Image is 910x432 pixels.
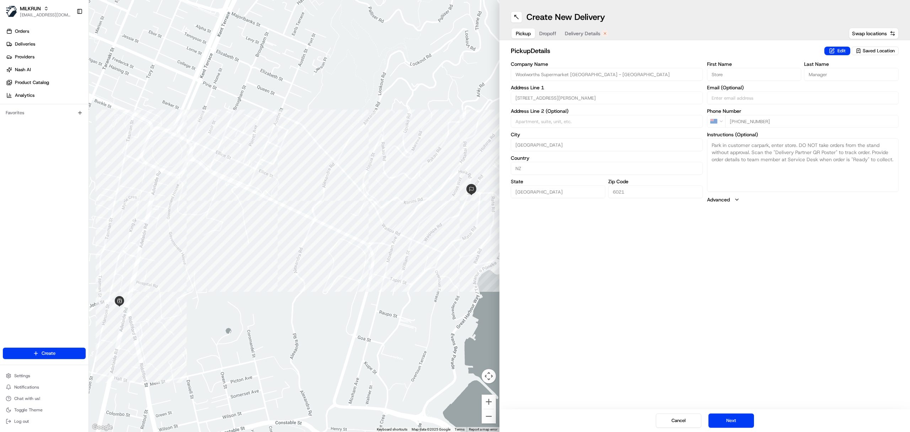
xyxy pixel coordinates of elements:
[20,12,71,18] button: [EMAIL_ADDRESS][DOMAIN_NAME]
[3,348,86,359] button: Create
[725,115,899,128] input: Enter phone number
[824,47,850,55] button: Edit
[849,28,899,39] button: Swap locations
[3,382,86,392] button: Notifications
[804,68,899,81] input: Enter last name
[804,62,899,67] label: Last Name
[3,64,89,75] a: Nash AI
[3,371,86,381] button: Settings
[708,413,754,428] button: Next
[412,427,450,431] span: Map data ©2025 Google
[511,162,703,175] input: Enter country
[511,132,703,137] label: City
[3,38,89,50] a: Deliveries
[455,427,465,431] a: Terms (opens in new tab)
[15,67,31,73] span: Nash AI
[539,30,556,37] span: Dropoff
[15,79,49,86] span: Product Catalog
[377,427,407,432] button: Keyboard shortcuts
[707,132,899,137] label: Instructions (Optional)
[516,30,531,37] span: Pickup
[511,179,605,184] label: State
[15,28,29,35] span: Orders
[20,5,41,12] button: MILKRUN
[3,107,86,118] div: Favorites
[852,30,887,37] span: Swap locations
[482,369,496,383] button: Map camera controls
[42,350,55,357] span: Create
[469,427,497,431] a: Report a map error
[707,91,899,104] input: Enter email address
[3,77,89,88] a: Product Catalog
[3,405,86,415] button: Toggle Theme
[91,423,114,432] a: Open this area in Google Maps (opens a new window)
[707,68,802,81] input: Enter first name
[14,384,39,390] span: Notifications
[511,109,703,114] label: Address Line 2 (Optional)
[3,3,74,20] button: MILKRUNMILKRUN[EMAIL_ADDRESS][DOMAIN_NAME]
[3,90,89,101] a: Analytics
[482,395,496,409] button: Zoom in
[14,396,40,401] span: Chat with us!
[511,85,703,90] label: Address Line 1
[511,115,703,128] input: Apartment, suite, unit, etc.
[852,46,899,56] button: Saved Location
[511,62,703,67] label: Company Name
[608,185,703,198] input: Enter zip code
[3,51,89,63] a: Providers
[15,92,34,99] span: Analytics
[511,91,703,104] input: Enter address
[15,54,34,60] span: Providers
[608,179,703,184] label: Zip Code
[863,48,895,54] span: Saved Location
[15,41,35,47] span: Deliveries
[511,68,703,81] input: Enter company name
[482,409,496,423] button: Zoom out
[3,26,89,37] a: Orders
[565,30,600,37] span: Delivery Details
[14,418,29,424] span: Log out
[707,138,899,192] textarea: Park in customer carpark, enter store. DO NOT take orders from the stand without approval. Scan t...
[707,109,899,114] label: Phone Number
[511,185,605,198] input: Enter state
[511,156,703,160] label: Country
[91,423,114,432] img: Google
[526,11,605,23] h1: Create New Delivery
[656,413,701,428] button: Cancel
[511,46,820,56] h2: pickup Details
[6,6,17,17] img: MILKRUN
[3,394,86,404] button: Chat with us!
[707,196,899,203] button: Advanced
[707,85,899,90] label: Email (Optional)
[3,416,86,426] button: Log out
[14,373,30,379] span: Settings
[707,62,802,67] label: First Name
[511,138,703,151] input: Enter city
[707,196,730,203] label: Advanced
[14,407,43,413] span: Toggle Theme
